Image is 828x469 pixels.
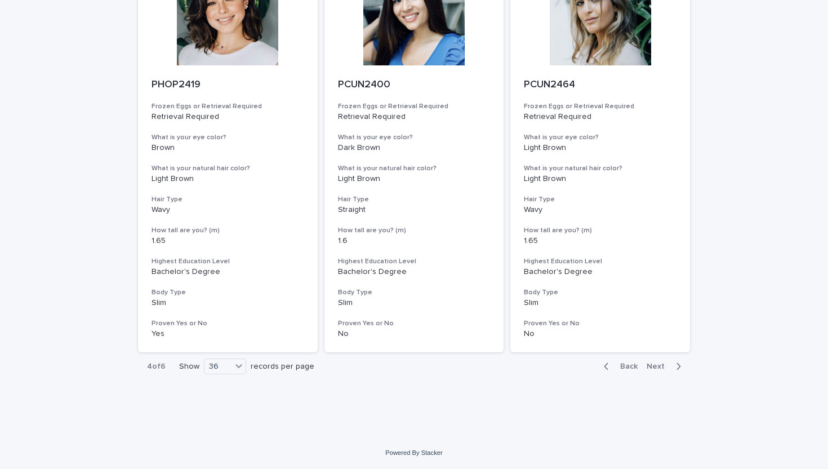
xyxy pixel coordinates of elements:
[524,298,676,308] p: Slim
[338,226,491,235] h3: How tall are you? (m)
[338,288,491,297] h3: Body Type
[338,112,491,122] p: Retrieval Required
[338,298,491,308] p: Slim
[524,226,676,235] h3: How tall are you? (m)
[647,362,671,370] span: Next
[338,102,491,111] h3: Frozen Eggs or Retrieval Required
[524,329,676,339] p: No
[152,298,304,308] p: Slim
[152,102,304,111] h3: Frozen Eggs or Retrieval Required
[338,267,491,277] p: Bachelor's Degree
[524,195,676,204] h3: Hair Type
[595,361,642,371] button: Back
[338,174,491,184] p: Light Brown
[152,195,304,204] h3: Hair Type
[338,329,491,339] p: No
[204,361,232,373] div: 36
[338,133,491,142] h3: What is your eye color?
[385,449,442,456] a: Powered By Stacker
[152,329,304,339] p: Yes
[152,112,304,122] p: Retrieval Required
[179,362,199,371] p: Show
[152,319,304,328] h3: Proven Yes or No
[642,361,690,371] button: Next
[338,236,491,246] p: 1.6
[152,226,304,235] h3: How tall are you? (m)
[524,133,676,142] h3: What is your eye color?
[524,236,676,246] p: 1.65
[152,79,304,91] p: PHOP2419
[152,164,304,173] h3: What is your natural hair color?
[152,174,304,184] p: Light Brown
[524,102,676,111] h3: Frozen Eggs or Retrieval Required
[524,112,676,122] p: Retrieval Required
[524,143,676,153] p: Light Brown
[524,288,676,297] h3: Body Type
[152,133,304,142] h3: What is your eye color?
[152,257,304,266] h3: Highest Education Level
[338,195,491,204] h3: Hair Type
[152,267,304,277] p: Bachelor's Degree
[338,143,491,153] p: Dark Brown
[338,79,491,91] p: PCUN2400
[152,236,304,246] p: 1.65
[524,79,676,91] p: PCUN2464
[338,205,491,215] p: Straight
[524,257,676,266] h3: Highest Education Level
[338,257,491,266] h3: Highest Education Level
[613,362,638,370] span: Back
[524,205,676,215] p: Wavy
[524,164,676,173] h3: What is your natural hair color?
[152,205,304,215] p: Wavy
[338,319,491,328] h3: Proven Yes or No
[152,143,304,153] p: Brown
[251,362,314,371] p: records per page
[524,174,676,184] p: Light Brown
[338,164,491,173] h3: What is your natural hair color?
[152,288,304,297] h3: Body Type
[524,319,676,328] h3: Proven Yes or No
[524,267,676,277] p: Bachelor's Degree
[138,353,175,380] p: 4 of 6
